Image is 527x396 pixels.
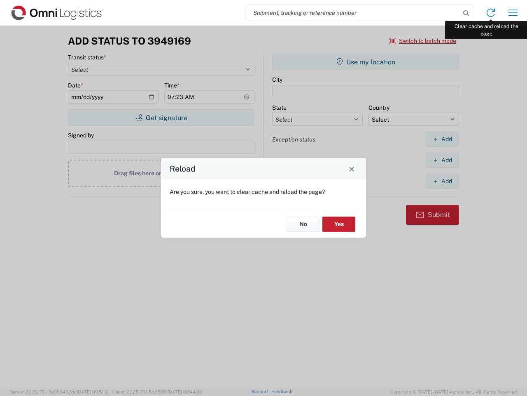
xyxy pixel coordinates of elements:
button: Yes [322,217,355,232]
input: Shipment, tracking or reference number [247,5,460,21]
p: Are you sure, you want to clear cache and reload the page? [170,188,357,196]
button: Close [346,163,357,174]
button: No [287,217,319,232]
h4: Reload [170,163,196,175]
